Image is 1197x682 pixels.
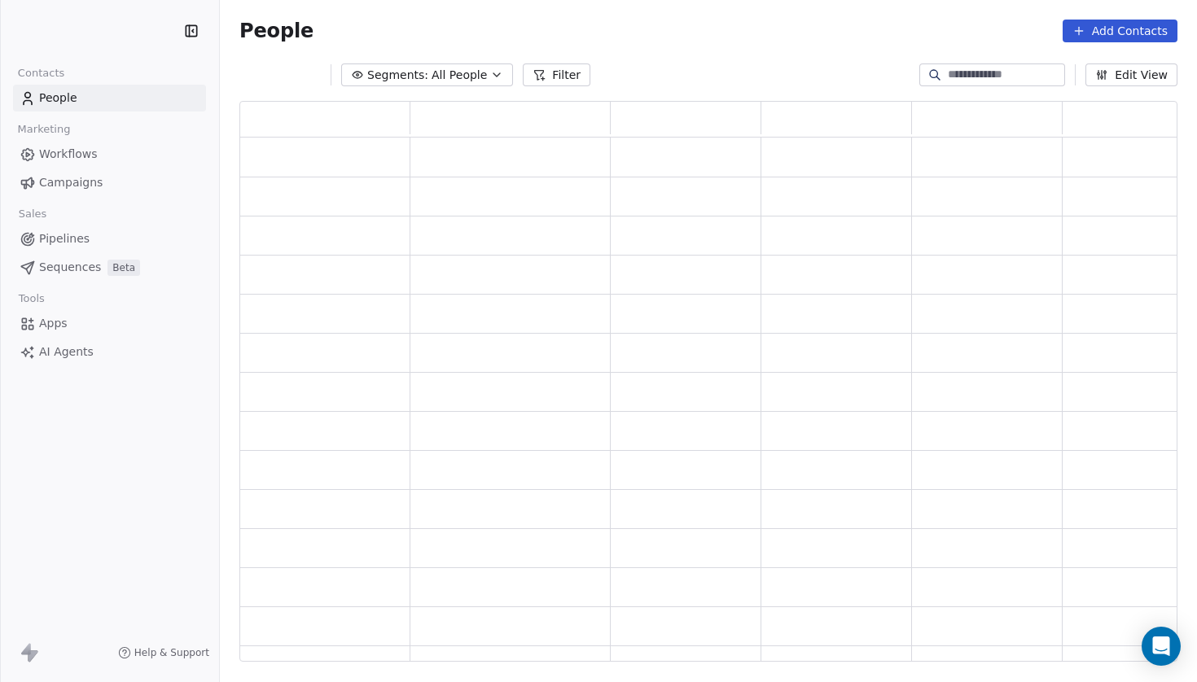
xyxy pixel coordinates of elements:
span: Segments: [367,67,428,84]
span: Apps [39,315,68,332]
span: Campaigns [39,174,103,191]
span: All People [432,67,487,84]
span: Workflows [39,146,98,163]
a: Workflows [13,141,206,168]
span: AI Agents [39,343,94,361]
button: Add Contacts [1063,20,1177,42]
span: Help & Support [134,646,209,659]
a: Apps [13,310,206,337]
div: Open Intercom Messenger [1142,627,1181,666]
span: Sales [11,202,54,226]
a: Campaigns [13,169,206,196]
span: Tools [11,286,51,311]
span: Marketing [11,117,77,142]
span: People [39,90,77,107]
a: AI Agents [13,339,206,365]
a: SequencesBeta [13,254,206,281]
span: Beta [107,260,140,276]
button: Filter [523,63,590,86]
span: People [239,19,313,43]
a: People [13,85,206,111]
span: Contacts [11,61,72,85]
a: Help & Support [118,646,209,659]
span: Pipelines [39,230,90,247]
a: Pipelines [13,225,206,252]
span: Sequences [39,259,101,276]
button: Edit View [1085,63,1177,86]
